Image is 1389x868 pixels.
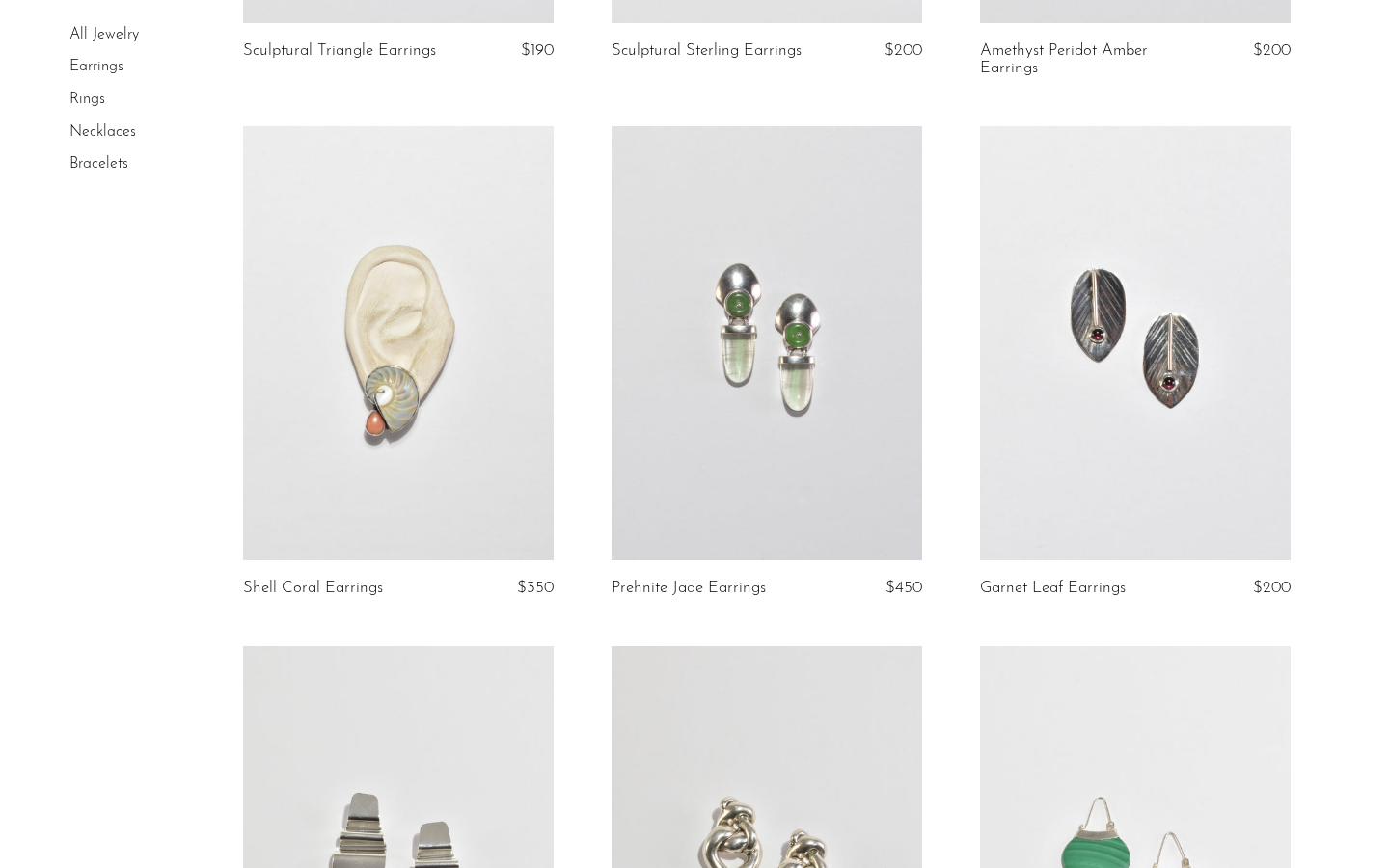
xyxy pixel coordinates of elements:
a: Prehnite Jade Earrings [612,580,766,597]
a: Rings [69,92,105,107]
span: $200 [885,42,922,59]
span: $200 [1253,580,1291,596]
a: All Jewelry [69,27,139,42]
a: Earrings [69,60,123,75]
a: Sculptural Triangle Earrings [243,42,436,60]
a: Garnet Leaf Earrings [980,580,1126,597]
a: Shell Coral Earrings [243,580,383,597]
a: Sculptural Sterling Earrings [612,42,802,60]
a: Amethyst Peridot Amber Earrings [980,42,1185,78]
a: Necklaces [69,124,136,140]
span: $350 [517,580,554,596]
span: $450 [885,580,922,596]
span: $190 [521,42,554,59]
a: Bracelets [69,156,128,172]
span: $200 [1253,42,1291,59]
